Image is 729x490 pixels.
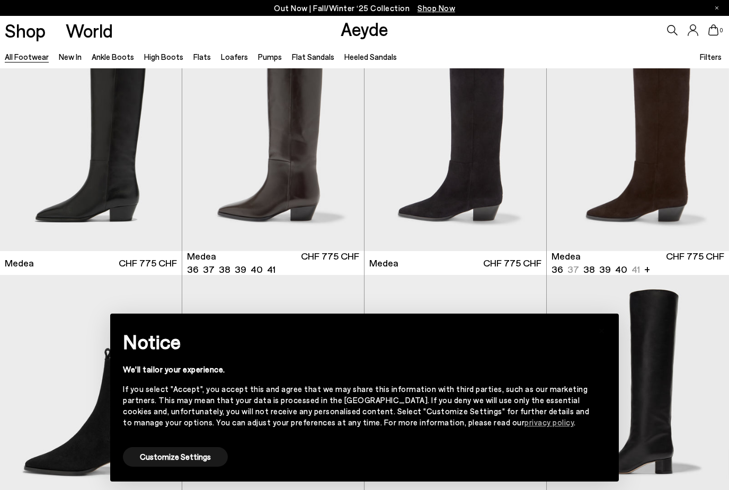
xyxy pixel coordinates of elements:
[221,52,248,61] a: Loafers
[583,263,595,276] li: 38
[258,52,282,61] a: Pumps
[341,17,388,40] a: Aeyde
[219,263,230,276] li: 38
[417,3,455,13] span: Navigate to /collections/new-in
[700,52,722,61] span: Filters
[123,328,589,355] h2: Notice
[552,263,563,276] li: 36
[123,447,228,467] button: Customize Settings
[59,52,82,61] a: New In
[547,22,729,251] a: Next slide Previous slide
[344,52,397,61] a: Heeled Sandals
[92,52,134,61] a: Ankle Boots
[123,364,589,375] div: We'll tailor your experience.
[364,22,546,251] img: Medea Suede Knee-High Boots
[66,21,113,40] a: World
[708,24,719,36] a: 0
[187,250,216,263] span: Medea
[203,263,215,276] li: 37
[598,322,606,337] span: ×
[251,263,263,276] li: 40
[552,250,581,263] span: Medea
[193,52,211,61] a: Flats
[599,263,611,276] li: 39
[524,417,574,427] a: privacy policy
[547,251,729,275] a: Medea 36 37 38 39 40 41 + CHF 775 CHF
[182,251,364,275] a: Medea 36 37 38 39 40 41 CHF 775 CHF
[483,256,541,270] span: CHF 775 CHF
[182,22,364,251] a: Next slide Previous slide
[182,22,364,251] img: Medea Knee-High Boots
[5,21,46,40] a: Shop
[644,262,650,276] li: +
[187,263,199,276] li: 36
[235,263,246,276] li: 39
[547,22,729,251] div: 1 / 6
[144,52,183,61] a: High Boots
[552,263,637,276] ul: variant
[123,384,589,428] div: If you select "Accept", you accept this and agree that we may share this information with third p...
[267,263,275,276] li: 41
[5,256,34,270] span: Medea
[589,317,615,342] button: Close this notice
[364,251,546,275] a: Medea CHF 775 CHF
[301,250,359,276] span: CHF 775 CHF
[119,256,177,270] span: CHF 775 CHF
[719,28,724,33] span: 0
[187,263,272,276] ul: variant
[5,52,49,61] a: All Footwear
[615,263,627,276] li: 40
[292,52,334,61] a: Flat Sandals
[547,22,729,251] img: Medea Suede Knee-High Boots
[274,2,455,15] p: Out Now | Fall/Winter ‘25 Collection
[666,250,724,276] span: CHF 775 CHF
[369,256,398,270] span: Medea
[182,22,364,251] div: 1 / 6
